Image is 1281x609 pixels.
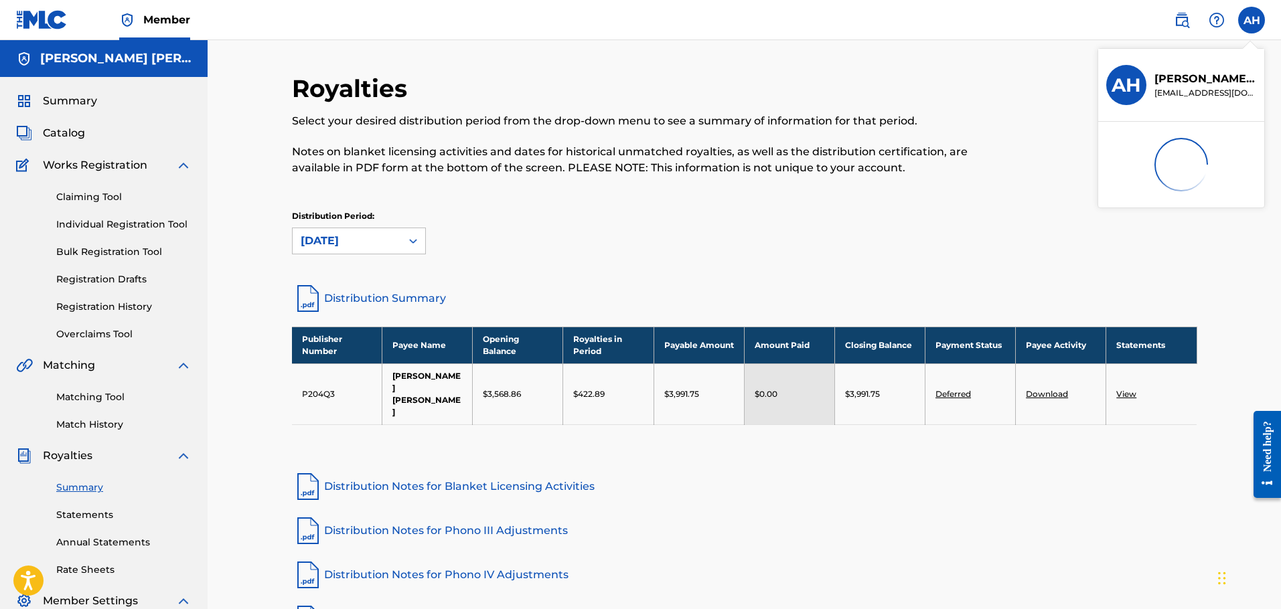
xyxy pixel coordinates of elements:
p: $3,568.86 [483,388,521,400]
img: help [1209,12,1225,28]
p: Notes on blanket licensing activities and dates for historical unmatched royalties, as well as th... [292,144,989,176]
p: Alexis Emmanuel Hernandez [1154,71,1256,87]
td: [PERSON_NAME] [PERSON_NAME] [382,363,473,424]
p: $3,991.75 [845,388,880,400]
h5: ALEXIS EMMANUEL HERNANDEZ [40,51,192,66]
a: Bulk Registration Tool [56,245,192,259]
a: Rate Sheets [56,563,192,577]
span: Works Registration [43,157,147,173]
td: P204Q3 [292,363,382,424]
span: Matching [43,357,95,373]
span: Member Settings [43,593,138,609]
img: Works Registration [16,157,33,173]
a: Summary [56,481,192,495]
a: SummarySummary [16,93,97,109]
a: Match History [56,418,192,432]
th: Payee Name [382,327,473,363]
div: [DATE] [301,233,393,249]
a: Distribution Notes for Phono IV Adjustments [292,559,1197,591]
a: Distribution Notes for Blanket Licensing Activities [292,470,1197,503]
a: Distribution Summary [292,282,1197,315]
th: Payment Status [925,327,1015,363]
th: Closing Balance [834,327,925,363]
span: Royalties [43,448,92,464]
span: Member [143,12,190,27]
img: Accounts [16,51,32,67]
div: Help [1203,7,1230,33]
th: Royalties in Period [563,327,654,363]
a: Public Search [1169,7,1195,33]
a: Overclaims Tool [56,327,192,341]
iframe: Resource Center [1244,401,1281,509]
a: Distribution Notes for Phono III Adjustments [292,515,1197,547]
p: baderzr646@gmail.com [1154,87,1256,99]
p: Distribution Period: [292,210,426,222]
p: $3,991.75 [664,388,699,400]
img: Top Rightsholder [119,12,135,28]
h3: AH [1112,74,1141,97]
th: Payee Activity [1016,327,1106,363]
span: Catalog [43,125,85,141]
img: pdf [292,470,324,503]
p: $422.89 [573,388,605,400]
img: MLC Logo [16,10,68,29]
a: CatalogCatalog [16,125,85,141]
img: Royalties [16,448,32,464]
img: search [1174,12,1190,28]
span: Summary [43,93,97,109]
a: Annual Statements [56,535,192,549]
img: pdf [292,559,324,591]
a: Deferred [935,389,971,399]
a: Download [1026,389,1068,399]
a: Matching Tool [56,390,192,404]
img: distribution-summary-pdf [292,282,324,315]
img: Summary [16,93,32,109]
th: Payable Amount [654,327,744,363]
a: Claiming Tool [56,190,192,204]
a: View [1116,389,1136,399]
h2: Royalties [292,74,414,104]
img: expand [175,357,192,373]
a: Registration History [56,300,192,314]
img: Catalog [16,125,32,141]
th: Publisher Number [292,327,382,363]
p: Select your desired distribution period from the drop-down menu to see a summary of information f... [292,113,989,129]
div: User Menu [1238,7,1265,33]
a: Statements [56,508,192,522]
img: preloader [1154,138,1208,191]
img: expand [175,448,192,464]
th: Statements [1106,327,1197,363]
img: pdf [292,515,324,547]
img: expand [175,593,192,609]
a: Registration Drafts [56,272,192,286]
div: Drag [1218,558,1226,598]
a: Individual Registration Tool [56,217,192,232]
th: Opening Balance [473,327,563,363]
img: Matching [16,357,33,373]
th: Amount Paid [744,327,834,363]
img: Member Settings [16,593,32,609]
p: $0.00 [755,388,777,400]
img: expand [175,157,192,173]
iframe: Chat Widget [1214,545,1281,609]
